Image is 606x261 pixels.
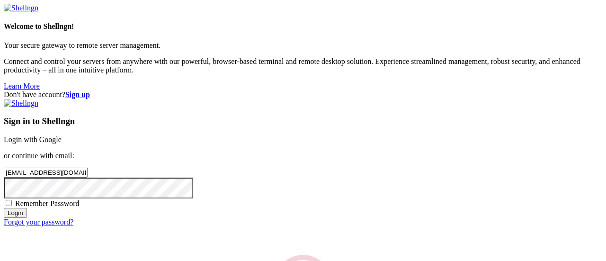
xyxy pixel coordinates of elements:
img: Shellngn [4,4,38,12]
p: or continue with email: [4,152,602,160]
div: Don't have account? [4,90,602,99]
a: Learn More [4,82,40,90]
img: Shellngn [4,99,38,108]
input: Email address [4,168,88,178]
h4: Welcome to Shellngn! [4,22,602,31]
input: Remember Password [6,200,12,206]
a: Login with Google [4,135,62,144]
p: Connect and control your servers from anywhere with our powerful, browser-based terminal and remo... [4,57,602,74]
span: Remember Password [15,199,80,207]
a: Forgot your password? [4,218,73,226]
a: Sign up [65,90,90,99]
p: Your secure gateway to remote server management. [4,41,602,50]
h3: Sign in to Shellngn [4,116,602,126]
input: Login [4,208,27,218]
